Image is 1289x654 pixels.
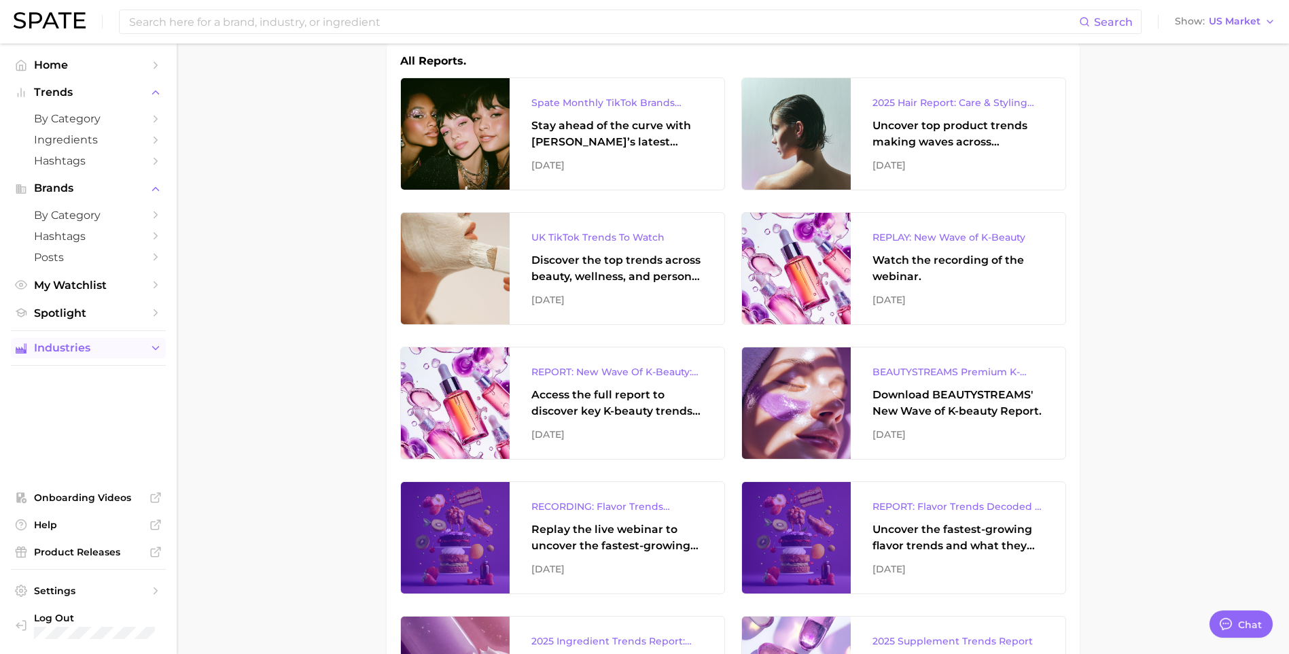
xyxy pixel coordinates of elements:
[872,252,1044,285] div: Watch the recording of the webinar.
[34,342,143,354] span: Industries
[531,364,703,380] div: REPORT: New Wave Of K-Beauty: [GEOGRAPHIC_DATA]’s Trending Innovations In Skincare & Color Cosmetics
[400,78,725,190] a: Spate Monthly TikTok Brands TrackerStay ahead of the curve with [PERSON_NAME]’s latest monthly tr...
[531,118,703,150] div: Stay ahead of the curve with [PERSON_NAME]’s latest monthly tracker, spotlighting the fastest-gro...
[872,498,1044,515] div: REPORT: Flavor Trends Decoded - What's New & What's Next According to TikTok & Google
[11,542,166,562] a: Product Releases
[11,487,166,508] a: Onboarding Videos
[34,612,162,624] span: Log Out
[11,515,166,535] a: Help
[872,387,1044,419] div: Download BEAUTYSTREAMS' New Wave of K-beauty Report.
[11,581,166,601] a: Settings
[531,387,703,419] div: Access the full report to discover key K-beauty trends influencing [DATE] beauty market
[400,481,725,594] a: RECORDING: Flavor Trends Decoded - What's New & What's Next According to TikTok & GoogleReplay th...
[11,608,166,643] a: Log out. Currently logged in with e-mail grace.choi@galderma.com.
[11,338,166,358] button: Industries
[34,58,143,71] span: Home
[34,585,143,597] span: Settings
[34,154,143,167] span: Hashtags
[400,347,725,460] a: REPORT: New Wave Of K-Beauty: [GEOGRAPHIC_DATA]’s Trending Innovations In Skincare & Color Cosmet...
[741,481,1066,594] a: REPORT: Flavor Trends Decoded - What's New & What's Next According to TikTok & GoogleUncover the ...
[34,546,143,558] span: Product Releases
[872,364,1044,380] div: BEAUTYSTREAMS Premium K-beauty Trends Report
[14,12,86,29] img: SPATE
[11,178,166,199] button: Brands
[872,426,1044,443] div: [DATE]
[872,521,1044,554] div: Uncover the fastest-growing flavor trends and what they signal about evolving consumer tastes.
[531,561,703,577] div: [DATE]
[11,108,166,129] a: by Category
[34,133,143,146] span: Ingredients
[128,10,1079,33] input: Search here for a brand, industry, or ingredient
[34,519,143,531] span: Help
[11,226,166,247] a: Hashtags
[872,94,1044,111] div: 2025 Hair Report: Care & Styling Products
[531,252,703,285] div: Discover the top trends across beauty, wellness, and personal care on TikTok [GEOGRAPHIC_DATA].
[531,157,703,173] div: [DATE]
[11,82,166,103] button: Trends
[34,230,143,243] span: Hashtags
[34,492,143,504] span: Onboarding Videos
[1094,16,1133,29] span: Search
[531,426,703,443] div: [DATE]
[400,53,466,69] h1: All Reports.
[34,251,143,264] span: Posts
[741,212,1066,325] a: REPLAY: New Wave of K-BeautyWatch the recording of the webinar.[DATE]
[531,498,703,515] div: RECORDING: Flavor Trends Decoded - What's New & What's Next According to TikTok & Google
[1175,18,1205,25] span: Show
[11,303,166,324] a: Spotlight
[531,292,703,308] div: [DATE]
[34,307,143,320] span: Spotlight
[11,205,166,226] a: by Category
[531,94,703,111] div: Spate Monthly TikTok Brands Tracker
[11,54,166,75] a: Home
[872,633,1044,649] div: 2025 Supplement Trends Report
[741,347,1066,460] a: BEAUTYSTREAMS Premium K-beauty Trends ReportDownload BEAUTYSTREAMS' New Wave of K-beauty Report.[...
[872,561,1044,577] div: [DATE]
[34,279,143,292] span: My Watchlist
[400,212,725,325] a: UK TikTok Trends To WatchDiscover the top trends across beauty, wellness, and personal care on Ti...
[872,118,1044,150] div: Uncover top product trends making waves across platforms — along with key insights into benefits,...
[11,129,166,150] a: Ingredients
[1171,13,1279,31] button: ShowUS Market
[34,182,143,194] span: Brands
[872,157,1044,173] div: [DATE]
[531,633,703,649] div: 2025 Ingredient Trends Report: The Ingredients Defining Beauty in [DATE]
[34,86,143,99] span: Trends
[872,292,1044,308] div: [DATE]
[11,247,166,268] a: Posts
[531,521,703,554] div: Replay the live webinar to uncover the fastest-growing flavor trends and what they signal about e...
[531,229,703,245] div: UK TikTok Trends To Watch
[11,275,166,296] a: My Watchlist
[34,209,143,222] span: by Category
[11,150,166,171] a: Hashtags
[1209,18,1260,25] span: US Market
[34,112,143,125] span: by Category
[872,229,1044,245] div: REPLAY: New Wave of K-Beauty
[741,78,1066,190] a: 2025 Hair Report: Care & Styling ProductsUncover top product trends making waves across platforms...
